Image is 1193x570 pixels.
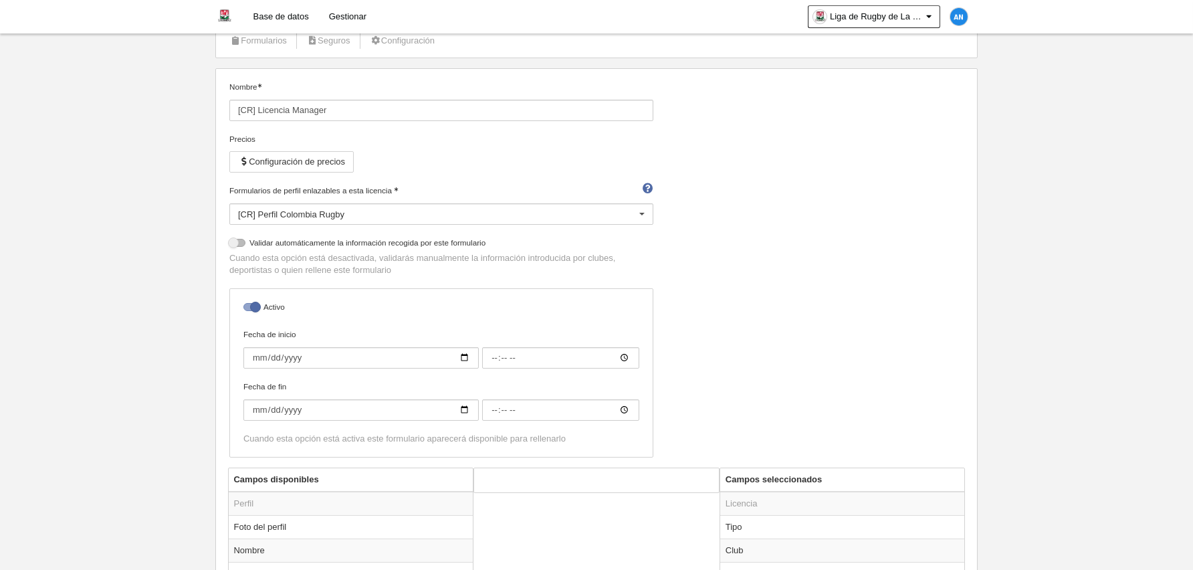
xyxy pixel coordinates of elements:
label: Nombre [229,81,653,121]
input: Fecha de fin [243,399,479,421]
div: Precios [229,133,653,145]
span: Liga de Rugby de La Guajira [830,10,924,23]
button: Configuración de precios [229,151,354,173]
img: OaE6J2O1JVAt.30x30.jpg [813,10,827,23]
input: Fecha de inicio [243,347,479,369]
img: c2l6ZT0zMHgzMCZmcz05JnRleHQ9QU4mYmc9MWU4OGU1.png [950,8,968,25]
label: Fecha de fin [243,381,639,421]
label: Validar automáticamente la información recogida por este formulario [229,237,653,252]
i: Obligatorio [257,84,261,88]
th: Campos seleccionados [720,468,965,492]
p: Cuando esta opción está desactivada, validarás manualmente la información introducida por clubes,... [229,252,653,276]
th: Campos disponibles [229,468,473,492]
span: [CR] Perfil Colombia Rugby [238,209,344,219]
a: Configuración [363,31,442,51]
input: Fecha de inicio [482,347,639,369]
a: Liga de Rugby de La Guajira [808,5,940,28]
a: Seguros [300,31,358,51]
td: Tipo [720,515,965,539]
i: Obligatorio [394,187,398,191]
a: Formularios [223,31,294,51]
td: Perfil [229,492,473,516]
div: Cuando esta opción está activa este formulario aparecerá disponible para rellenarlo [243,433,639,445]
label: Formularios de perfil enlazables a esta licencia [229,185,653,197]
td: Club [720,539,965,562]
label: Activo [243,301,639,316]
td: Licencia [720,492,965,516]
input: Fecha de fin [482,399,639,421]
label: Fecha de inicio [243,328,639,369]
td: Foto del perfil [229,515,473,539]
input: Nombre [229,100,653,121]
td: Nombre [229,539,473,562]
img: Liga de Rugby de La Guajira [216,8,233,24]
